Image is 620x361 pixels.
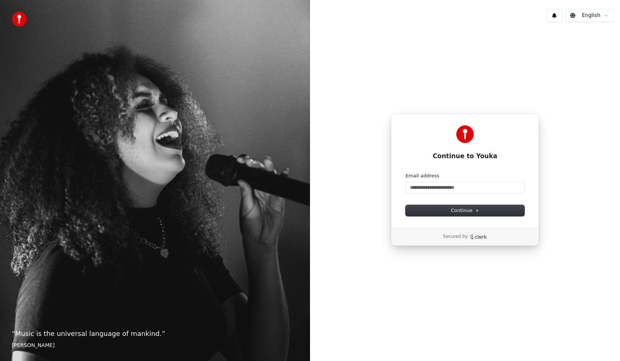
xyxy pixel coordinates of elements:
label: Email address [406,173,439,179]
a: Clerk logo [469,234,487,239]
p: Secured by [443,234,468,240]
span: Continue [451,207,479,214]
img: youka [12,12,27,27]
img: Youka [456,125,474,143]
footer: [PERSON_NAME] [12,342,298,349]
p: “ Music is the universal language of mankind. ” [12,329,298,339]
button: Continue [406,205,524,216]
h1: Continue to Youka [406,152,524,161]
